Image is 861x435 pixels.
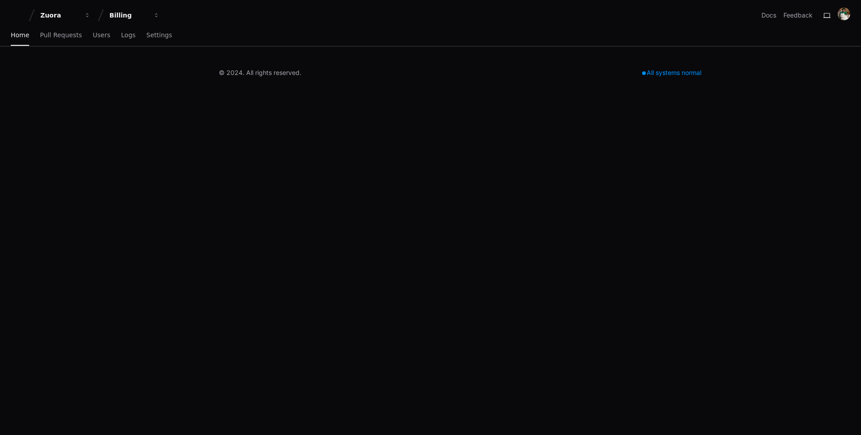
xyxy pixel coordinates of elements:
span: Home [11,32,29,38]
div: Billing [109,11,148,20]
a: Docs [761,11,776,20]
span: Logs [121,32,135,38]
a: Home [11,25,29,46]
span: Pull Requests [40,32,82,38]
button: Zuora [37,7,94,23]
button: Feedback [783,11,813,20]
a: Logs [121,25,135,46]
div: All systems normal [637,66,707,79]
div: © 2024. All rights reserved. [219,68,301,77]
a: Users [93,25,110,46]
a: Settings [146,25,172,46]
button: Billing [106,7,163,23]
span: Users [93,32,110,38]
span: Settings [146,32,172,38]
img: ACg8ocLG_LSDOp7uAivCyQqIxj1Ef0G8caL3PxUxK52DC0_DO42UYdCW=s96-c [838,8,850,20]
a: Pull Requests [40,25,82,46]
div: Zuora [40,11,79,20]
